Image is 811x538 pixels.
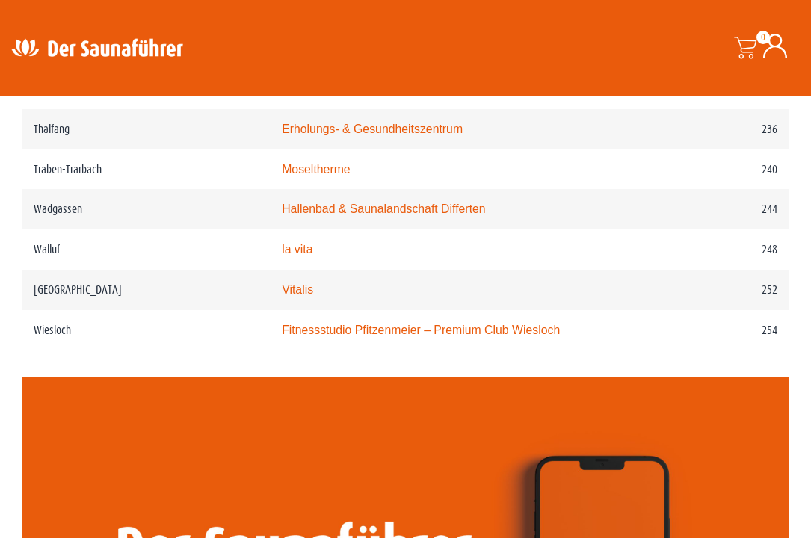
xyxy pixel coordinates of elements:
a: Moseltherme [282,163,350,176]
td: 252 [643,270,789,310]
a: Fitnessstudio Pfitzenmeier – Premium Club Wiesloch [282,324,560,336]
a: Erholungs- & Gesundheitszentrum [282,123,463,135]
a: Hallenbad & Saunalandschaft Differten [282,202,486,215]
td: Wadgassen [22,189,271,229]
td: 244 [643,189,789,229]
td: Walluf [22,229,271,270]
td: Wiesloch [22,310,271,350]
span: 0 [756,31,770,44]
a: Vitalis [282,283,313,296]
td: 254 [643,310,789,350]
td: 248 [643,229,789,270]
td: [GEOGRAPHIC_DATA] [22,270,271,310]
td: 236 [643,109,789,149]
td: Traben-Trarbach [22,149,271,190]
a: la vita [282,243,312,256]
td: 240 [643,149,789,190]
td: Thalfang [22,109,271,149]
